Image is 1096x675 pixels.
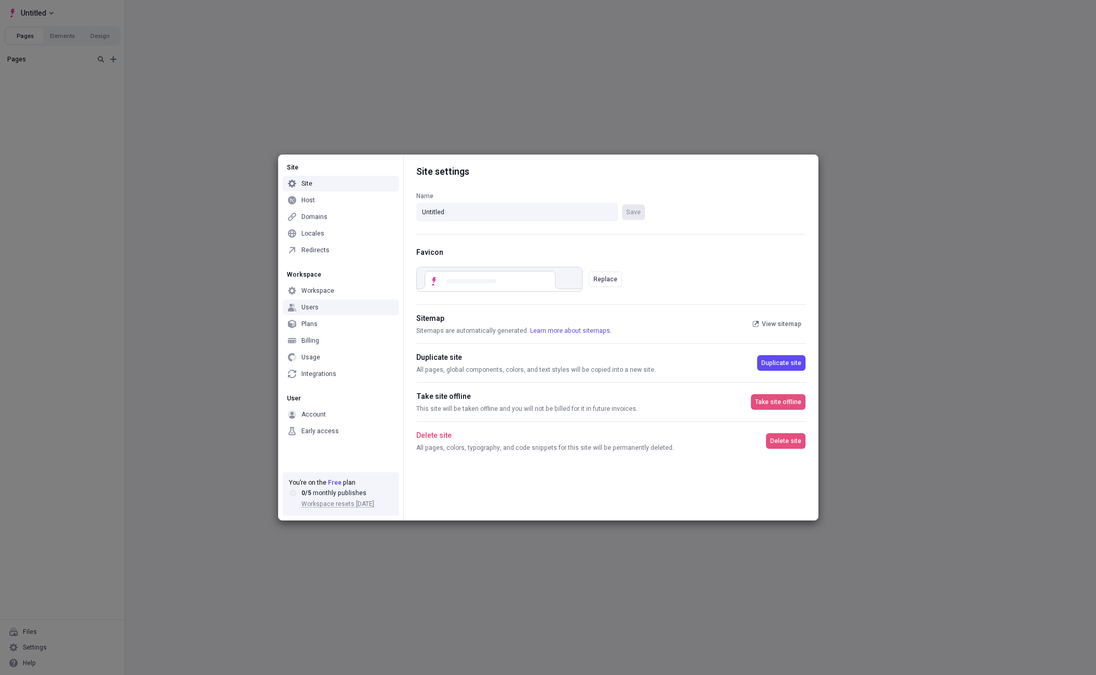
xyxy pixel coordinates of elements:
[416,247,806,258] div: Favicon
[761,359,801,367] span: Duplicate site
[416,405,751,413] div: This site will be taken offline and you will not be billed for it in future invoices.
[762,320,801,328] span: View sitemap
[301,246,329,254] div: Redirects
[757,355,806,371] button: Duplicate site
[530,326,612,335] a: Learn more about sitemaps.
[301,336,319,345] div: Billing
[751,394,806,410] button: Take site offline
[283,394,399,403] div: User
[748,316,806,332] button: View sitemap
[626,208,641,216] span: Save
[301,353,320,361] div: Usage
[416,430,766,442] div: Delete site
[755,398,801,406] span: Take site offline
[289,478,393,487] div: You’re on the plan
[301,499,374,509] span: Workspace resets [DATE]
[416,313,748,324] div: Sitemap
[416,327,748,335] div: Sitemaps are automatically generated.
[416,444,766,452] div: All pages, colors, typography, and code snippets for this site will be permanently deleted.
[301,213,327,221] div: Domains
[416,352,757,364] div: Duplicate site
[301,196,315,204] div: Host
[622,204,645,220] button: Name
[416,366,757,374] div: All pages, global components, colors, and text styles will be copied into a new site.
[301,410,326,419] div: Account
[589,271,622,287] button: Replace
[593,275,617,283] div: Replace
[416,191,645,201] div: Name
[283,270,399,279] div: Workspace
[301,303,319,311] div: Users
[301,320,318,328] div: Plans
[301,488,311,498] span: 0 / 5
[301,287,334,295] div: Workspace
[416,203,618,222] input: NameSave
[416,155,806,179] div: Site settings
[328,478,341,487] span: Free
[301,370,336,378] div: Integrations
[313,488,366,498] span: monthly publishes
[301,179,312,188] div: Site
[416,391,751,403] div: Take site offline
[301,427,339,435] div: Early access
[283,163,399,172] div: Site
[770,437,801,445] span: Delete site
[766,433,806,449] button: Delete site
[301,229,324,238] div: Locales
